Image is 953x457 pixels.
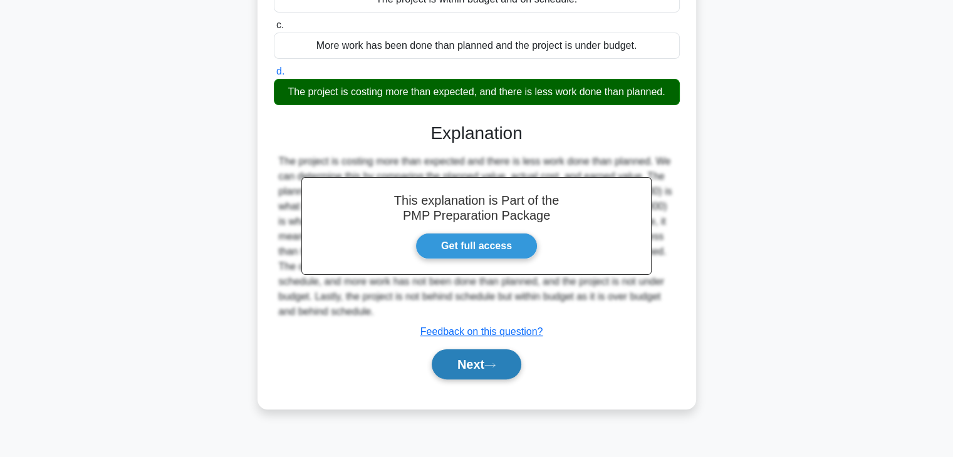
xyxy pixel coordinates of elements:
[432,349,521,379] button: Next
[279,154,675,319] div: The project is costing more than expected and there is less work done than planned. We can determ...
[281,123,672,144] h3: Explanation
[415,233,538,259] a: Get full access
[274,33,680,59] div: More work has been done than planned and the project is under budget.
[274,79,680,105] div: The project is costing more than expected, and there is less work done than planned.
[276,19,284,30] span: c.
[420,326,543,337] a: Feedback on this question?
[276,66,284,76] span: d.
